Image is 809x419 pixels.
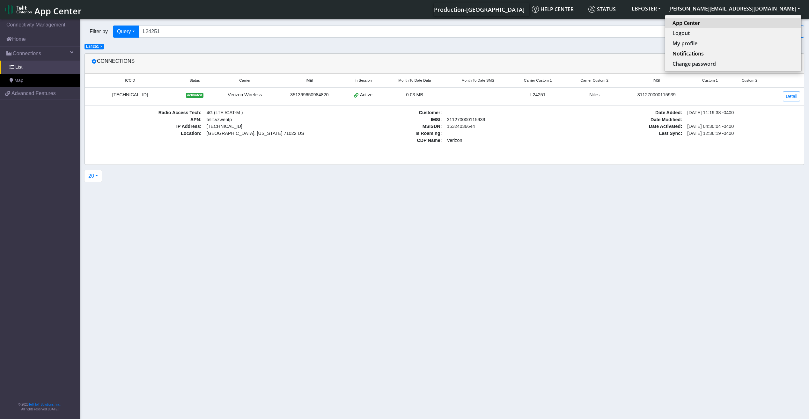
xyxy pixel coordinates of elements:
[673,19,794,27] a: App Center
[628,3,665,14] button: LBFOSTER
[570,92,619,99] div: Niles
[665,18,801,28] button: App Center
[280,92,339,99] div: 351369650984820
[532,6,574,13] span: Help center
[204,116,320,123] span: telit.vzwentp
[445,123,560,130] span: 15324036644
[588,6,616,13] span: Status
[86,57,445,70] div: Connections
[189,78,200,83] span: Status
[329,130,445,137] span: Is Roaming :
[329,123,445,130] span: MSISDN :
[34,5,82,17] span: App Center
[665,3,804,14] button: [PERSON_NAME][EMAIL_ADDRESS][DOMAIN_NAME]
[513,92,563,99] div: L24251
[445,137,560,144] span: Verizon
[239,78,250,83] span: Carrier
[89,130,204,137] span: Location :
[702,78,718,83] span: Custom 1
[461,78,494,83] span: Month To Date SMS
[89,123,204,130] span: IP Address :
[329,116,445,123] span: IMSI :
[588,6,595,13] img: status.svg
[113,26,139,38] button: Query
[685,109,800,116] span: [DATE] 11:19:38 -0400
[653,78,660,83] span: IMSI
[85,28,113,35] span: Filter by
[5,4,32,15] img: logo-telit-cinterion-gw-new.png
[586,3,628,16] a: Status
[11,90,56,97] span: Advanced Features
[29,403,61,406] a: Telit IoT Solutions, Inc.
[569,123,685,130] span: Date Activated :
[207,124,242,129] span: [TECHNICAL_ID]
[580,78,608,83] span: Carrier Custom 2
[524,78,552,83] span: Carrier Custom 1
[637,92,676,97] span: 311270000115939
[306,78,313,83] span: IMEI
[89,92,172,99] div: [TECHNICAL_ID]
[329,109,445,116] span: Customer :
[360,92,372,99] span: Active
[665,59,801,69] button: Change password
[406,92,423,97] span: 0.03 MB
[84,170,102,182] button: 20
[139,26,724,38] input: Search...
[529,3,586,16] a: Help center
[329,137,445,144] span: CDP Name :
[13,50,41,57] span: Connections
[532,6,539,13] img: knowledge.svg
[673,50,794,57] a: Notifications
[569,130,685,137] span: Last Sync :
[783,92,800,101] a: Detail
[218,92,272,99] div: Verizon Wireless
[665,38,801,48] button: My profile
[665,28,801,38] button: Logout
[445,116,560,123] span: 311270000115939
[100,45,103,48] button: Close
[86,44,99,49] span: L24251
[434,3,524,16] a: Your current platform instance
[14,77,23,84] span: Map
[89,116,204,123] span: APN :
[100,44,103,49] span: ×
[685,123,800,130] span: [DATE] 04:30:04 -0400
[685,130,800,137] span: [DATE] 12:36:19 -0400
[569,116,685,123] span: Date Modified :
[665,48,801,59] button: Notifications
[186,93,203,98] span: activated
[742,78,757,83] span: Custom 2
[204,109,320,116] span: 4G (LTE /CAT-M )
[89,109,204,116] span: Radio Access Tech :
[125,78,135,83] span: ICCID
[434,6,525,13] span: Production-[GEOGRAPHIC_DATA]
[207,130,317,137] span: [GEOGRAPHIC_DATA], [US_STATE] 71022 US
[355,78,372,83] span: In Session
[569,109,685,116] span: Date Added :
[15,64,22,71] span: List
[398,78,431,83] span: Month To Date Data
[5,3,81,16] a: App Center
